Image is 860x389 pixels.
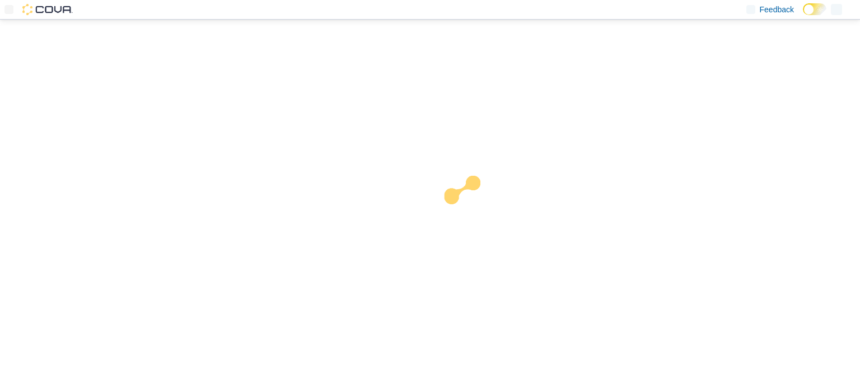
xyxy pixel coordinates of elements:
input: Dark Mode [803,3,826,15]
img: cova-loader [430,167,514,251]
span: Dark Mode [803,15,803,16]
span: Feedback [760,4,794,15]
img: Cova [22,4,73,15]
